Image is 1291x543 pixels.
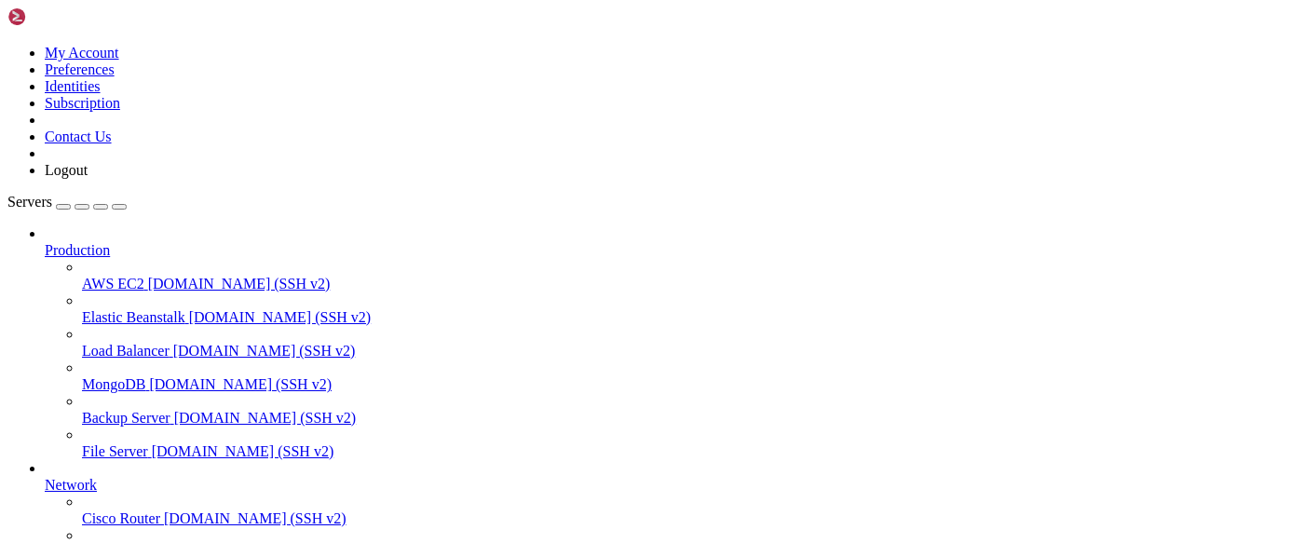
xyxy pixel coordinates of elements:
[954,7,961,23] span: ┌
[395,23,402,39] span: ┐
[469,150,477,166] span: ⁴
[30,7,37,23] span: ¹
[82,443,148,459] span: File Server
[864,150,872,166] span: ┌
[97,7,119,23] span: enu
[447,166,931,182] span: Pid: Program: Command: User: MemB Cpu%
[127,7,134,23] span: ┐
[82,309,185,325] span: Elastic Beanstalk
[224,166,253,182] span: root
[82,510,1284,527] a: Cisco Router [DOMAIN_NAME] (SSH v2)
[756,55,764,71] span: 0
[475,182,512,197] span: 68165
[395,102,402,118] span: 3
[22,182,60,197] span: Used:
[673,197,695,213] span: 0.0
[529,150,566,166] span: ilter
[872,150,879,166] span: ┐
[719,87,727,102] span: │
[156,182,179,197] span: 834
[820,150,827,166] span: ┌
[82,343,1284,360] a: Load Balancer [DOMAIN_NAME] (SSH v2)
[440,166,447,182] span: │
[387,39,410,55] span: CPU
[447,23,976,39] span: ───────────────────────────────────────────────────────────────────────
[309,71,317,87] span: 5
[7,23,15,39] span: │
[402,23,440,39] span: Pmuv3
[894,7,902,23] span: -
[909,55,917,71] span: │
[976,118,984,134] span: ╯
[525,55,533,71] span: 4
[555,87,563,102] span: %
[455,150,462,166] span: ─
[246,182,460,197] span: ⣀⣀⣀⣀⣀⣀⣀⣀⣀⣀⣀⣀⣀⣀⣀⣀⣀⣀⣀⣀⣀⣀⣀
[164,71,171,87] span: │
[751,182,781,197] span: 111M
[7,7,15,23] span: ╭
[209,166,224,182] span: ├─
[533,55,626,71] span: ⣀⣀⣀⣀⣀⣀⣀⣀⣀⣀
[22,118,37,134] span: up
[60,182,156,197] span: ─────────────
[440,23,447,39] span: ┌
[387,55,395,71] span: C
[238,197,246,213] span: │
[7,71,15,87] span: │
[462,150,469,166] span: ┐
[440,87,455,102] span: 10
[186,71,279,87] span: ⣀⣀⣀⣀⣀⣀⣀⣀⣀⣀
[417,71,425,87] span: %
[801,55,894,71] span: ⣀⣀⣀⣀⣀⣀⣀⣀⣀⣀
[82,393,1284,427] li: Backup Server [DOMAIN_NAME] (SSH v2)
[779,102,786,118] span: │
[581,197,611,213] span: 187M
[279,87,287,102] span: 0
[872,182,879,197] span: │
[302,71,309,87] span: C
[503,55,510,71] span: %
[879,150,887,166] span: <
[209,182,224,197] span: ─┤
[686,150,693,166] span: ┐
[7,194,127,210] a: Servers
[976,23,984,39] span: ╮
[216,150,224,166] span: ┬
[764,102,771,118] span: 0
[641,102,648,118] span: │
[82,510,160,526] span: Cisco Router
[37,197,45,213] span: │
[37,7,60,23] span: cpu
[45,477,97,493] span: Network
[395,166,402,182] span: ─
[633,55,641,71] span: %
[771,102,779,118] span: %
[283,197,395,213] span: node /root/HRL/
[149,376,332,392] span: [DOMAIN_NAME] (SSH v2)
[283,150,402,166] span: ────────────────
[15,166,201,182] span: Total: 31.2 GiB
[82,309,1284,326] a: Elastic Beanstalk [DOMAIN_NAME] (SSH v2)
[537,7,544,23] span: ┌
[22,7,30,23] span: ┐
[395,197,544,213] span: node /root/HRL/index
[380,55,387,71] span: │
[671,102,764,118] span: ⣀⣀⣀⣀⣀⣀⣀⣀⣀⣀
[468,182,475,197] span: │
[410,150,417,166] span: i
[961,7,969,23] span: ─
[171,87,179,102] span: C
[425,87,432,102] span: │
[969,7,976,23] span: ╮
[302,87,309,102] span: C
[45,197,112,213] span: Used: 5%
[45,95,120,111] a: Subscription
[174,410,357,426] span: [DOMAIN_NAME] (SSH v2)
[477,150,507,166] span: proc
[917,55,924,71] span: │
[45,45,119,61] a: My Account
[935,102,943,118] span: │
[557,182,706,197] span: /usr/local/bin/ollam
[514,150,522,166] span: ┐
